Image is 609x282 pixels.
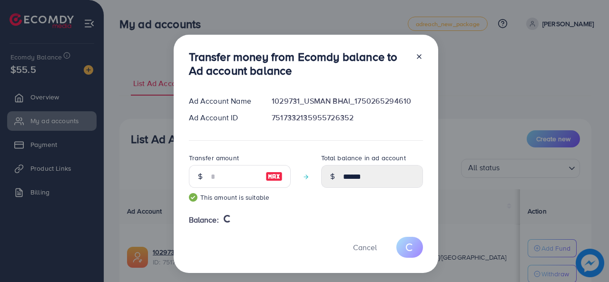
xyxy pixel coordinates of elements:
[189,153,239,163] label: Transfer amount
[181,96,265,107] div: Ad Account Name
[189,50,408,78] h3: Transfer money from Ecomdy balance to Ad account balance
[189,193,197,202] img: guide
[321,153,406,163] label: Total balance in ad account
[264,112,430,123] div: 7517332135955726352
[264,96,430,107] div: 1029731_USMAN BHAI_1750265294610
[181,112,265,123] div: Ad Account ID
[341,237,389,257] button: Cancel
[265,171,283,182] img: image
[353,242,377,253] span: Cancel
[189,193,291,202] small: This amount is suitable
[189,214,219,225] span: Balance:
